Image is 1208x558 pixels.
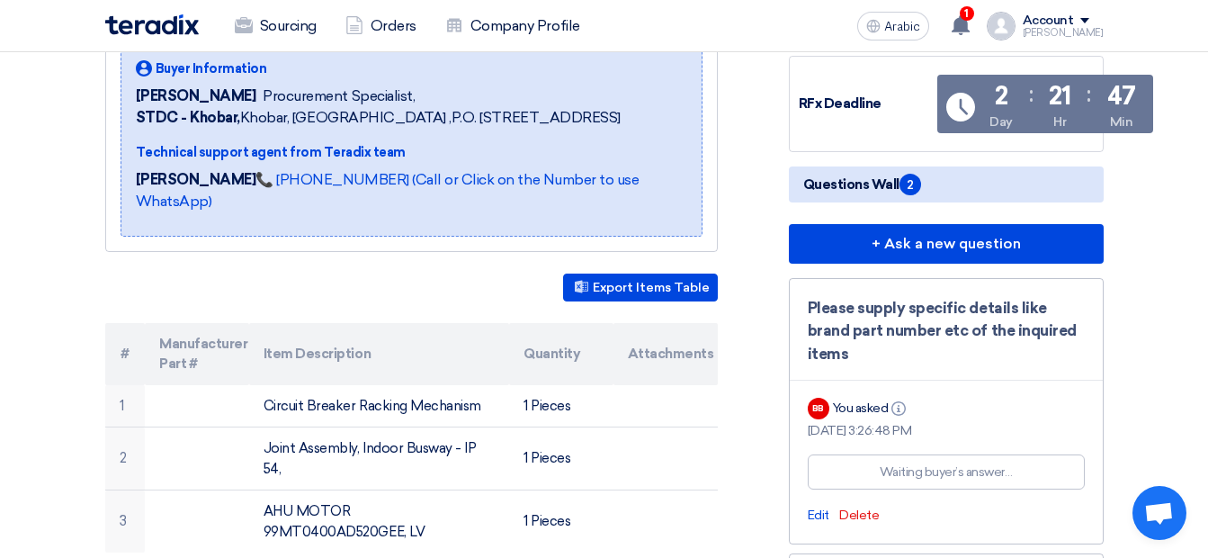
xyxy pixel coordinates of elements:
div: Technical support agent from Teradix team [136,143,687,162]
font: Circuit Breaker Racking Mechanism [264,398,481,414]
span: [PERSON_NAME] [136,85,256,107]
span: Delete [839,508,879,523]
font: Export Items Table [593,280,710,295]
div: [DATE] 3:26:48 PM [808,421,1085,440]
b: STDC - Khobar, [136,109,240,126]
font: You asked [833,399,889,418]
span: 1 [960,6,974,21]
div: 2 [995,84,1008,109]
div: Min [1110,112,1133,131]
div: Open chat [1132,486,1186,540]
div: Day [989,112,1013,131]
th: Attachments [613,323,718,385]
div: Account [1023,13,1074,29]
div: RFx Deadline [799,94,934,114]
span: Edit [808,508,829,523]
th: # [105,323,146,385]
div: [PERSON_NAME] [1023,28,1104,38]
td: 1 [105,385,146,427]
span: 2 [899,174,921,195]
td: 1 Pieces [509,385,613,427]
div: Please supply specific details like brand part number etc of the inquired items [808,297,1085,366]
div: BB [808,398,829,419]
img: Teradix logo [105,14,199,35]
span: Buyer Information [156,59,267,78]
font: Sourcing [260,15,317,37]
td: 1 Pieces [509,490,613,553]
div: : [1029,78,1034,111]
button: Arabic [857,12,929,40]
th: Quantity [509,323,613,385]
a: 📞 [PHONE_NUMBER] (Call or Click on the Number to use WhatsApp) [136,171,640,210]
div: 47 [1107,84,1136,109]
span: Arabic [884,21,920,33]
font: Orders [371,15,416,37]
th: Item Description [249,323,509,385]
th: Manufacturer Part # [145,323,249,385]
td: 1 Pieces [509,427,613,490]
div: : [1087,78,1091,111]
font: Company Profile [470,15,580,37]
span: Procurement Specialist, [263,85,415,107]
div: 21 [1049,84,1071,109]
button: Export Items Table [563,274,718,301]
font: Khobar, [GEOGRAPHIC_DATA] ,P.O. [STREET_ADDRESS] [136,109,621,126]
div: Hr [1053,112,1066,131]
button: + Ask a new question [789,224,1104,264]
img: profile_test.png [987,12,1016,40]
a: Sourcing [220,6,331,46]
strong: [PERSON_NAME] [136,171,256,188]
td: 3 [105,490,146,553]
font: Joint Assembly, Indoor Busway - IP 54, [264,440,477,477]
font: Questions Wall [803,176,899,193]
a: Orders [331,6,431,46]
font: AHU MOTOR 99MT0400AD520GEE, LV [264,503,425,540]
div: Waiting buyer’s answer… [880,463,1013,481]
td: 2 [105,427,146,490]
